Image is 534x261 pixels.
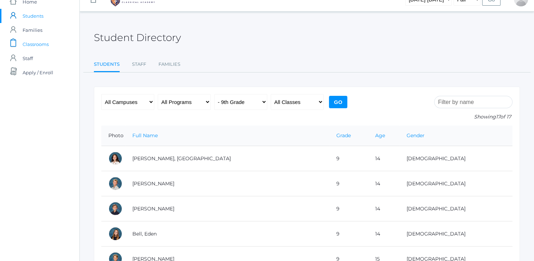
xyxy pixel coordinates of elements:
[125,171,329,196] td: [PERSON_NAME]
[406,132,424,139] a: Gender
[399,146,512,171] td: [DEMOGRAPHIC_DATA]
[108,151,122,166] div: Phoenix Abdulla
[329,221,368,246] td: 9
[329,146,368,171] td: 9
[368,196,399,221] td: 14
[125,196,329,221] td: [PERSON_NAME]
[329,196,368,221] td: 9
[108,202,122,216] div: Matthew Barone
[23,9,43,23] span: Students
[399,196,512,221] td: [DEMOGRAPHIC_DATA]
[336,132,351,139] a: Grade
[94,57,120,72] a: Students
[132,57,146,71] a: Staff
[399,221,512,246] td: [DEMOGRAPHIC_DATA]
[158,57,180,71] a: Families
[329,96,347,108] input: Go
[368,221,399,246] td: 14
[125,146,329,171] td: [PERSON_NAME], [GEOGRAPHIC_DATA]
[434,96,512,108] input: Filter by name
[434,113,512,121] p: Showing of 17
[101,126,125,146] th: Photo
[23,23,42,37] span: Families
[496,114,500,120] span: 17
[375,132,385,139] a: Age
[132,132,158,139] a: Full Name
[368,171,399,196] td: 14
[23,37,49,51] span: Classrooms
[108,176,122,191] div: Logan Albanese
[23,65,53,80] span: Apply / Enroll
[399,171,512,196] td: [DEMOGRAPHIC_DATA]
[329,171,368,196] td: 9
[108,227,122,241] div: Eden Bell
[368,146,399,171] td: 14
[94,32,181,43] h2: Student Directory
[23,51,33,65] span: Staff
[125,221,329,246] td: Bell, Eden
